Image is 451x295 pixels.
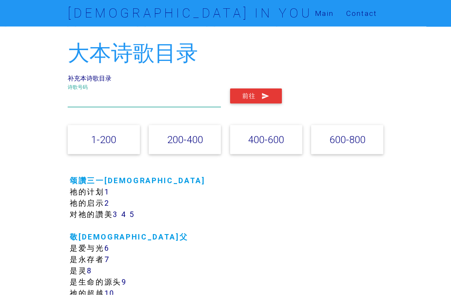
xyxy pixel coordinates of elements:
[87,266,92,275] a: 8
[129,209,135,219] a: 5
[104,255,110,264] a: 7
[70,232,188,242] a: 敬[DEMOGRAPHIC_DATA]父
[122,277,127,287] a: 9
[230,89,282,104] button: 前往
[167,134,203,146] a: 200-400
[416,257,445,289] iframe: Chat
[329,134,365,146] a: 600-800
[70,176,205,185] a: 颂讚三一[DEMOGRAPHIC_DATA]
[121,209,127,219] a: 4
[104,243,110,253] a: 6
[113,209,118,219] a: 3
[68,83,88,91] label: 诗歌号码
[91,134,116,146] a: 1-200
[68,74,111,82] a: 补充本诗歌目录
[68,41,383,65] h2: 大本诗歌目录
[248,134,284,146] a: 400-600
[104,198,110,208] a: 2
[104,187,110,197] a: 1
